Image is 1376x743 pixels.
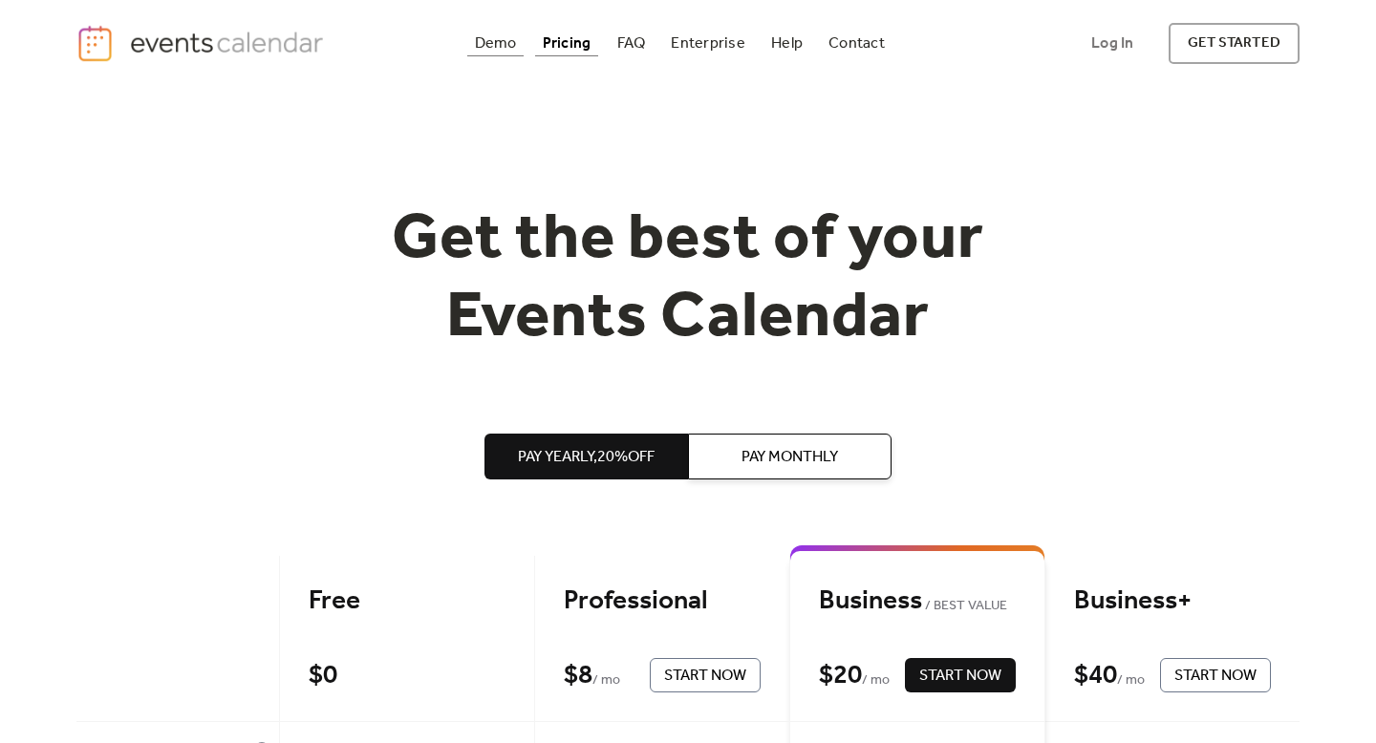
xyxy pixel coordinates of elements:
[819,659,862,692] div: $ 20
[1169,23,1300,64] a: get started
[1074,659,1117,692] div: $ 40
[484,434,688,479] button: Pay Yearly,20%off
[543,38,591,49] div: Pricing
[76,24,329,63] a: home
[467,31,525,56] a: Demo
[819,584,1016,618] div: Business
[1072,23,1152,64] a: Log In
[688,434,892,479] button: Pay Monthly
[664,665,746,688] span: Start Now
[1074,584,1271,618] div: Business+
[771,38,803,49] div: Help
[518,446,655,469] span: Pay Yearly, 20% off
[922,595,1007,618] span: BEST VALUE
[617,38,646,49] div: FAQ
[475,38,517,49] div: Demo
[821,31,892,56] a: Contact
[919,665,1001,688] span: Start Now
[742,446,838,469] span: Pay Monthly
[828,38,885,49] div: Contact
[610,31,654,56] a: FAQ
[663,31,752,56] a: Enterprise
[321,202,1055,357] h1: Get the best of your Events Calendar
[671,38,744,49] div: Enterprise
[564,659,592,692] div: $ 8
[1160,658,1271,692] button: Start Now
[535,31,599,56] a: Pricing
[564,584,761,618] div: Professional
[905,658,1016,692] button: Start Now
[763,31,810,56] a: Help
[309,659,337,692] div: $ 0
[309,584,505,618] div: Free
[1117,669,1145,692] span: / mo
[862,669,890,692] span: / mo
[650,658,761,692] button: Start Now
[592,669,620,692] span: / mo
[1174,665,1257,688] span: Start Now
